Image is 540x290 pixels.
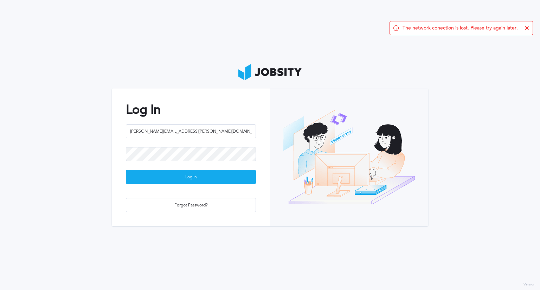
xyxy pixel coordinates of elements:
button: Log In [126,170,256,184]
div: Forgot Password? [126,198,256,212]
button: Forgot Password? [126,198,256,212]
h2: Log In [126,103,256,117]
input: Email [126,124,256,138]
div: Log In [126,170,256,184]
label: Version: [523,283,536,287]
span: The network conection is lost. Please try again later. [403,25,518,31]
